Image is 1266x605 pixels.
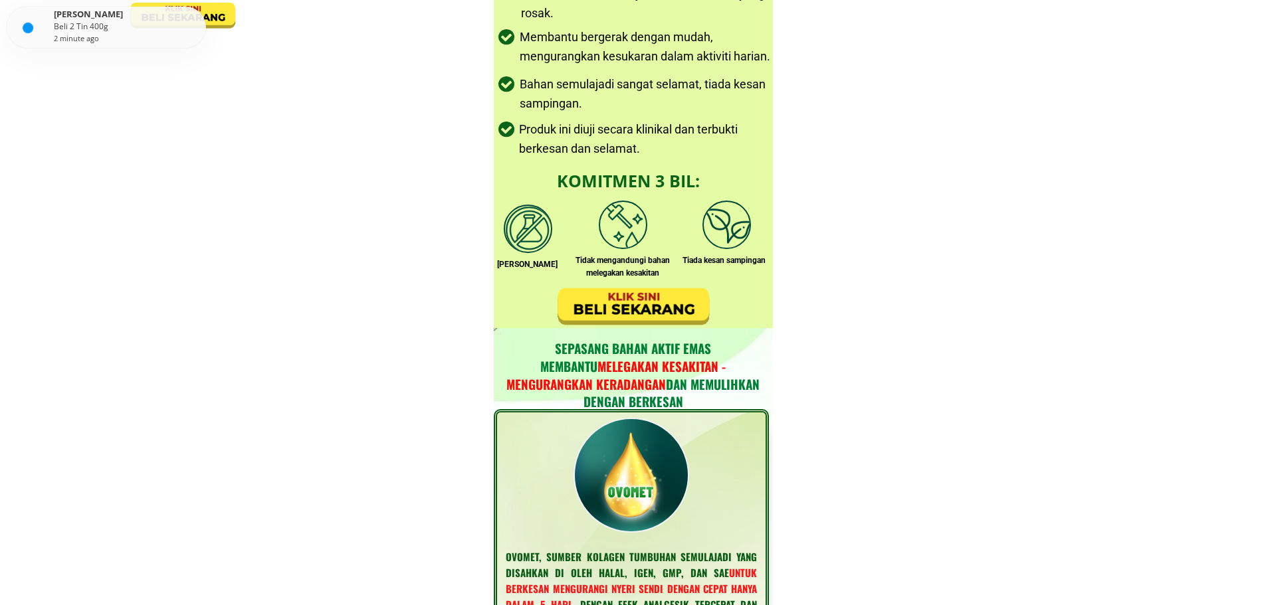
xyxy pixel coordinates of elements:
[683,254,771,267] h3: Tiada kesan sampingan
[496,339,770,410] h3: melegakan kesakitan - mengurangkan keradangan
[497,258,561,271] h3: [PERSON_NAME]
[557,169,700,192] span: KOMITMEN 3 BIL:
[583,375,760,411] span: dan memulihkan dengan berkesan
[520,75,772,114] div: Bahan semulajadi sangat selamat, tiada kesan sampingan.
[520,28,772,66] div: Membantu bergerak dengan mudah, mengurangkan kesukaran dalam aktiviti harian.
[570,254,676,280] h3: Tidak mengandungi bahan melegakan kesakitan
[540,339,711,375] span: Sepasang bahan aktif emas membantu
[519,120,772,159] div: Produk ini diuji secara klinikal dan terbukti berkesan dan selamat.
